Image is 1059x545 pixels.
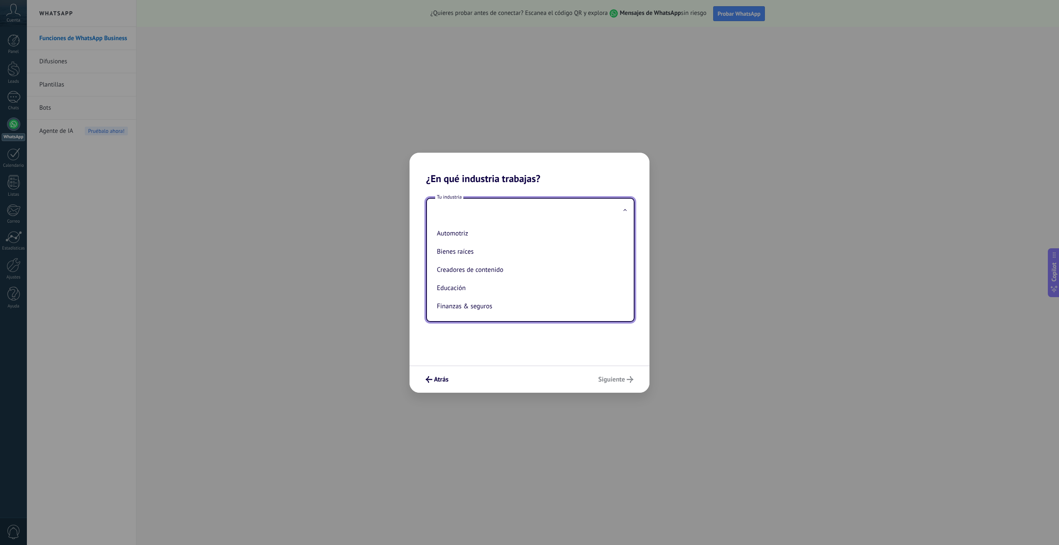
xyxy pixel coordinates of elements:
span: Tu industria [435,194,463,201]
li: Gobierno [434,315,624,334]
button: Atrás [422,372,452,387]
li: Creadores de contenido [434,261,624,279]
li: Educación [434,279,624,297]
span: Atrás [434,377,448,382]
li: Automotriz [434,224,624,242]
li: Finanzas & seguros [434,297,624,315]
li: Bienes raíces [434,242,624,261]
h2: ¿En qué industria trabajas? [410,153,649,185]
